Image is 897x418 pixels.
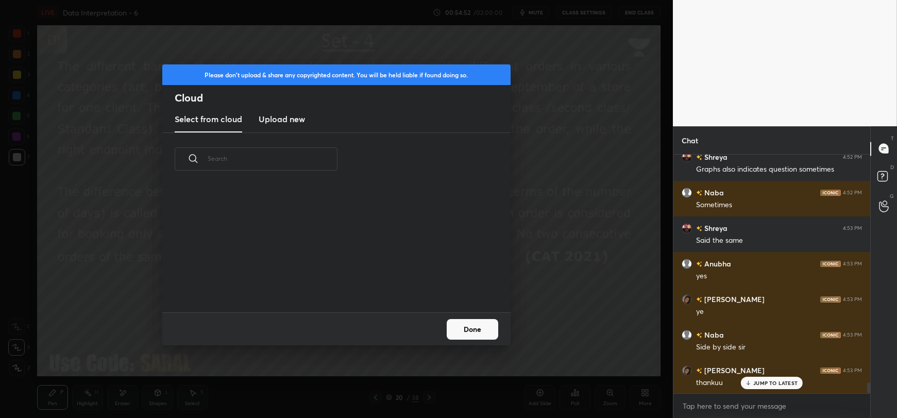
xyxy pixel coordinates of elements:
img: f87b19c68173447aad0656943176b94a.jpg [682,152,692,162]
h6: [PERSON_NAME] [702,365,765,376]
div: Side by side sir [696,342,862,353]
div: Graphs also indicates question sometimes [696,164,862,175]
p: Chat [673,127,706,154]
div: Please don't upload & share any copyrighted content. You will be held liable if found doing so. [162,64,511,85]
div: 4:52 PM [843,189,862,195]
div: 4:52 PM [843,154,862,160]
h6: [PERSON_NAME] [702,294,765,305]
input: Search [208,137,337,180]
p: T [891,135,894,142]
h3: Select from cloud [175,113,242,125]
img: default.png [682,187,692,197]
div: 4:53 PM [843,225,862,231]
img: 6f0f5f193e1948588c8e29ca2ed3c215.jpg [682,294,692,304]
div: ye [696,307,862,317]
h6: Naba [702,329,724,340]
p: JUMP TO LATEST [753,380,798,386]
img: iconic-dark.1390631f.png [820,260,841,266]
img: no-rating-badge.077c3623.svg [696,190,702,196]
img: no-rating-badge.077c3623.svg [696,368,702,374]
div: grid [673,155,870,394]
div: 4:53 PM [843,260,862,266]
img: iconic-dark.1390631f.png [820,189,841,195]
div: yes [696,271,862,281]
img: no-rating-badge.077c3623.svg [696,226,702,231]
img: default.png [682,329,692,340]
h6: Shreya [702,152,727,162]
div: 4:53 PM [843,296,862,302]
div: 4:53 PM [843,367,862,373]
h6: Naba [702,187,724,198]
img: no-rating-badge.077c3623.svg [696,155,702,160]
div: Said the same [696,236,862,246]
h2: Cloud [175,91,511,105]
img: iconic-dark.1390631f.png [820,331,841,338]
div: Sometimes [696,200,862,210]
img: no-rating-badge.077c3623.svg [696,297,702,303]
img: no-rating-badge.077c3623.svg [696,332,702,338]
p: G [890,192,894,200]
img: no-rating-badge.077c3623.svg [696,261,702,267]
img: 6f0f5f193e1948588c8e29ca2ed3c215.jpg [682,365,692,375]
div: thankuu [696,378,862,388]
img: iconic-dark.1390631f.png [820,367,841,373]
img: iconic-dark.1390631f.png [820,296,841,302]
div: 4:53 PM [843,331,862,338]
p: D [890,163,894,171]
h6: Anubha [702,258,731,269]
img: f87b19c68173447aad0656943176b94a.jpg [682,223,692,233]
div: grid [162,182,498,312]
h3: Upload new [259,113,305,125]
img: default.png [682,258,692,269]
button: Done [447,319,498,340]
h6: Shreya [702,223,727,233]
